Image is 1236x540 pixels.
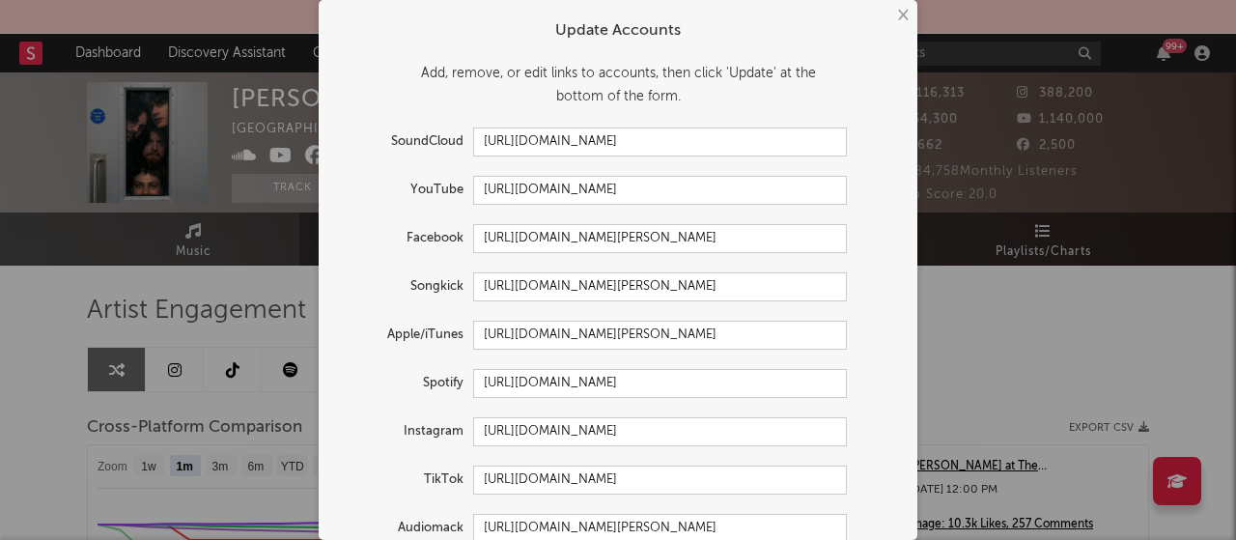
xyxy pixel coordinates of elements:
[338,469,473,492] label: TikTok
[338,372,473,395] label: Spotify
[338,420,473,443] label: Instagram
[338,19,898,43] div: Update Accounts
[338,130,473,154] label: SoundCloud
[338,324,473,347] label: Apple/iTunes
[338,275,473,298] label: Songkick
[338,179,473,202] label: YouTube
[338,62,898,108] div: Add, remove, or edit links to accounts, then click 'Update' at the bottom of the form.
[338,517,473,540] label: Audiomack
[891,5,913,26] button: ×
[338,227,473,250] label: Facebook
